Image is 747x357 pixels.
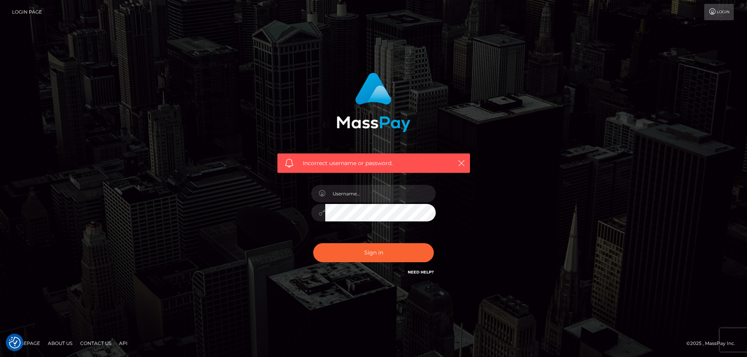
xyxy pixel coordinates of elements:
[9,337,43,349] a: Homepage
[303,159,445,167] span: Incorrect username or password.
[12,4,42,20] a: Login Page
[9,337,21,348] button: Consent Preferences
[686,339,741,348] div: © 2025 , MassPay Inc.
[408,270,434,275] a: Need Help?
[77,337,114,349] a: Contact Us
[45,337,75,349] a: About Us
[325,185,436,202] input: Username...
[704,4,734,20] a: Login
[313,243,434,262] button: Sign in
[337,73,410,132] img: MassPay Login
[116,337,131,349] a: API
[9,337,21,348] img: Revisit consent button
